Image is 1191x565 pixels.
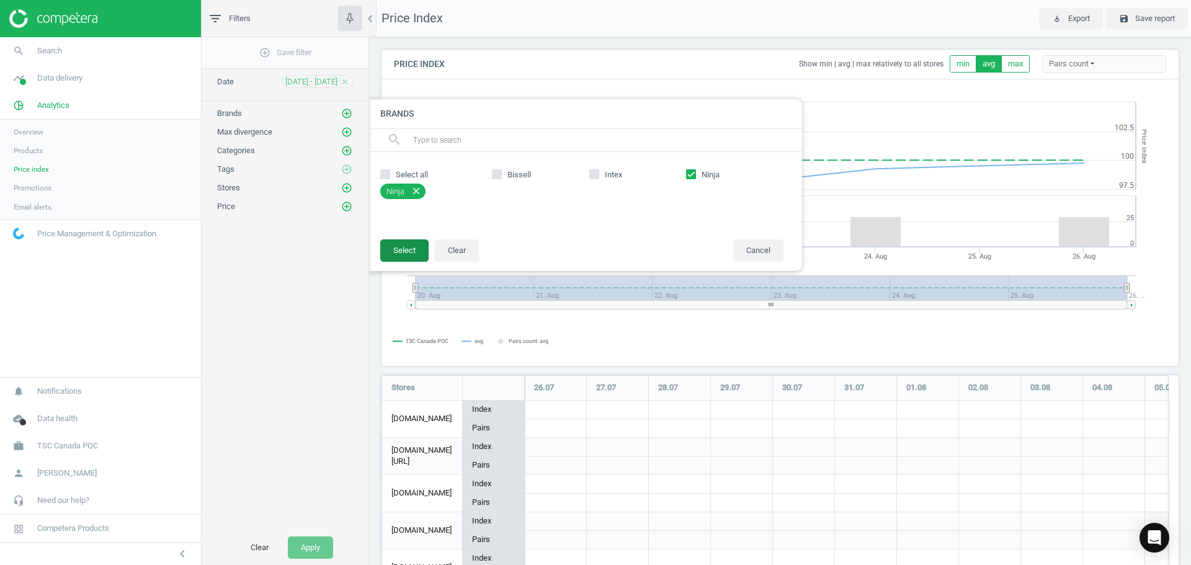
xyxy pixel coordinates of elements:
[341,182,353,194] button: add_circle_outline
[37,523,109,534] span: Competera Products
[217,202,235,211] span: Price
[37,413,78,424] span: Data health
[341,107,353,120] button: add_circle_outline
[341,127,352,138] i: add_circle_outline
[7,489,30,512] i: headset_mic
[217,109,242,118] span: Brands
[7,407,30,430] i: cloud_done
[217,183,240,192] span: Stores
[14,146,43,156] span: Products
[341,182,352,194] i: add_circle_outline
[217,127,272,136] span: Max divergence
[1140,523,1169,553] div: Open Intercom Messenger
[7,380,30,403] i: notifications
[14,164,49,174] span: Price index
[14,183,51,193] span: Promotions
[37,468,97,479] span: [PERSON_NAME]
[7,39,30,63] i: search
[37,386,82,397] span: Notifications
[341,164,352,175] i: add_circle_outline
[259,47,311,58] span: Save filter
[13,228,24,239] img: wGWNvw8QSZomAAAAABJRU5ErkJggg==
[37,440,98,452] span: TSC Canada POC
[363,11,378,26] i: chevron_left
[202,40,368,65] button: add_circle_outlineSave filter
[341,126,353,138] button: add_circle_outline
[9,9,97,28] img: ajHJNr6hYgQAAAAASUVORK5CYII=
[217,77,234,86] span: Date
[259,47,270,58] i: add_circle_outline
[285,76,337,87] span: [DATE] - [DATE]
[37,495,89,506] span: Need our help?
[7,461,30,485] i: person
[14,127,43,137] span: Overview
[7,66,30,90] i: timeline
[7,94,30,117] i: pie_chart_outlined
[37,73,83,84] span: Data delivery
[37,228,156,239] span: Price Management & Optimization
[341,145,353,157] button: add_circle_outline
[341,145,352,156] i: add_circle_outline
[217,146,255,155] span: Categories
[14,202,51,212] span: Email alerts
[208,11,223,26] i: filter_list
[341,201,352,212] i: add_circle_outline
[341,200,353,213] button: add_circle_outline
[288,536,333,559] button: Apply
[175,546,190,561] i: chevron_left
[7,434,30,458] i: work
[167,546,198,562] button: chevron_left
[368,99,802,128] h4: Brands
[238,536,282,559] button: Clear
[37,100,69,111] span: Analytics
[341,108,352,119] i: add_circle_outline
[341,78,349,86] i: close
[217,164,234,174] span: Tags
[37,45,62,56] span: Search
[229,13,251,24] span: Filters
[341,163,353,176] button: add_circle_outline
